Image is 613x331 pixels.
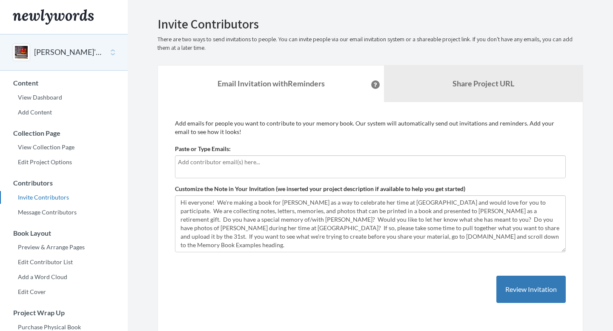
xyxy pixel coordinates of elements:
[0,79,128,87] h3: Content
[178,157,563,167] input: Add contributor email(s) here...
[0,179,128,187] h3: Contributors
[175,145,231,153] label: Paste or Type Emails:
[496,276,566,303] button: Review Invitation
[175,185,465,193] label: Customize the Note in Your Invitation (we inserted your project description if available to help ...
[34,47,103,58] button: [PERSON_NAME]'s Retirement
[13,9,94,25] img: Newlywords logo
[453,79,514,88] b: Share Project URL
[0,309,128,317] h3: Project Wrap Up
[218,79,325,88] strong: Email Invitation with Reminders
[175,195,566,252] textarea: Hi everyone! We're making a book for [PERSON_NAME] as a way to celebrate her time at [GEOGRAPHIC_...
[158,35,583,52] p: There are two ways to send invitations to people. You can invite people via our email invitation ...
[158,17,583,31] h2: Invite Contributors
[0,129,128,137] h3: Collection Page
[0,229,128,237] h3: Book Layout
[175,119,566,136] p: Add emails for people you want to contribute to your memory book. Our system will automatically s...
